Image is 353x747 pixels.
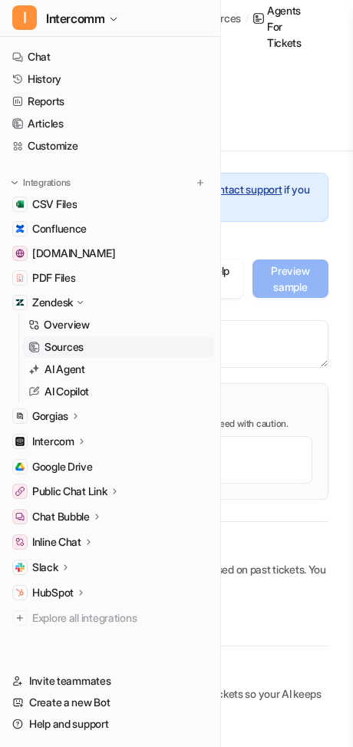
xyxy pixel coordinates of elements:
p: Sources [45,339,84,355]
p: HubSpot [32,585,74,600]
span: / [246,12,249,25]
p: AI Agent [45,362,85,377]
a: www.helpdesk.com[DOMAIN_NAME] [6,243,214,264]
p: AI Copilot [45,384,89,399]
p: Intercom [32,434,74,449]
span: Confluence [32,221,87,236]
img: menu_add.svg [195,177,206,188]
img: Slack [15,563,25,572]
img: CSV Files [15,200,25,209]
p: Gorgias [32,408,68,424]
img: PDF Files [15,273,25,283]
p: Chat Bubble [32,509,90,524]
a: Google DriveGoogle Drive [6,456,214,478]
a: Invite teammates [6,670,214,692]
a: AI Copilot [22,381,214,402]
a: PDF FilesPDF Files [6,267,214,289]
p: Slack [32,560,58,575]
img: Intercom [15,437,25,446]
img: Public Chat Link [15,487,25,496]
button: Integrations [6,175,75,190]
a: ConfluenceConfluence [6,218,214,240]
p: Public Chat Link [32,484,107,499]
a: Sources [22,336,214,358]
img: Chat Bubble [15,512,25,521]
span: Explore all integrations [32,606,208,630]
img: Zendesk [15,298,25,307]
a: Overview [22,314,214,335]
a: Chat [6,46,214,68]
button: Preview sample [252,259,328,298]
a: Create a new Bot [6,692,214,713]
a: contact support [207,183,282,196]
a: Customize [6,135,214,157]
img: Gorgias [15,412,25,421]
span: I [12,5,37,30]
p: Overview [44,317,90,332]
a: Articles [6,113,214,134]
a: Help and support [6,713,214,735]
img: www.helpdesk.com [15,249,25,258]
span: Google Drive [32,459,93,474]
a: Reports [6,91,214,112]
img: Google Drive [15,462,25,471]
div: Sources [202,10,241,26]
span: PDF Files [32,270,75,286]
a: AI Agent [22,359,214,380]
span: [DOMAIN_NAME] [32,246,115,261]
img: explore all integrations [12,610,28,626]
span: Intercomm [46,8,104,29]
a: Explore all integrations [6,607,214,629]
a: CSV FilesCSV Files [6,193,214,215]
img: expand menu [9,177,20,188]
img: HubSpot [15,588,25,597]
img: Confluence [15,224,25,233]
img: Inline Chat [15,537,25,547]
p: Integrations [23,177,71,189]
p: Zendesk [32,295,73,310]
a: History [6,68,214,90]
span: CSV Files [32,197,77,212]
p: Inline Chat [32,534,81,550]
